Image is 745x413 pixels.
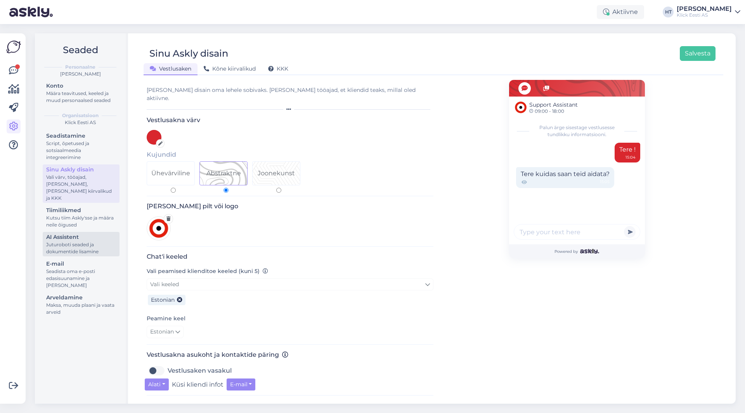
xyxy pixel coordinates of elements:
h3: [PERSON_NAME] pilt või logo [147,202,433,210]
div: [PERSON_NAME] disain oma lehele sobivaks. [PERSON_NAME] tööajad, et kliendid teaks, millal oled a... [147,86,433,102]
input: Ühevärviline [171,188,176,193]
img: Askly Logo [6,40,21,54]
div: Juturoboti seaded ja dokumentide lisamine [46,241,116,255]
div: Seadistamine [46,132,116,140]
div: Maksa, muuda plaani ja vaata arveid [46,302,116,316]
div: Kutsu tiim Askly'sse ja määra neile õigused [46,214,116,228]
div: Klick Eesti AS [41,119,120,126]
a: ArveldamineMaksa, muuda plaani ja vaata arveid [43,292,120,317]
div: Tere kuidas saan teid aidata? [516,167,614,188]
span: KKK [268,65,288,72]
a: AI AssistentJuturoboti seaded ja dokumentide lisamine [43,232,120,256]
button: Alati [145,378,169,391]
a: Vali keeled [147,278,433,290]
div: [PERSON_NAME] [41,71,120,78]
div: Konto [46,82,116,90]
label: Vali peamised klienditoe keeled (kuni 5) [147,267,268,275]
label: Peamine keel [147,315,185,323]
a: E-mailSeadista oma e-posti edasisuunamine ja [PERSON_NAME] [43,259,120,290]
span: Estonian [151,296,175,303]
div: HT [663,7,674,17]
div: [PERSON_NAME] [677,6,732,12]
div: Arveldamine [46,294,116,302]
a: SeadistamineScript, õpetused ja sotsiaalmeedia integreerimine [43,131,120,162]
img: Support [515,101,527,114]
button: E-mail [227,378,256,391]
div: Aktiivne [597,5,644,19]
a: [PERSON_NAME]Klick Eesti AS [677,6,740,18]
input: Pattern 1Abstraktne [223,188,229,193]
div: Script, õpetused ja sotsiaalmeedia integreerimine [46,140,116,161]
div: Tiimiliikmed [46,206,116,214]
input: Type your text here [514,224,640,240]
h5: Kujundid [147,151,433,158]
div: AI Assistent [46,233,116,241]
div: Tere ! [615,143,640,162]
b: Organisatsioon [62,112,99,119]
b: Personaalne [65,64,95,71]
div: Sinu Askly disain [149,46,228,61]
span: Estonian [150,328,174,336]
div: Määra teavitused, keeled ja muud personaalsed seaded [46,90,116,104]
a: TiimiliikmedKutsu tiim Askly'sse ja määra neile õigused [43,205,120,230]
label: Küsi kliendi infot [172,378,223,391]
div: Joonekunst [258,169,295,178]
div: Vali värv, tööajad, [PERSON_NAME], [PERSON_NAME] kiirvalikud ja KKK [46,174,116,202]
label: Vestlusaken vasakul [168,365,232,377]
h3: Chat'i keeled [147,253,433,260]
h3: Vestlusakna värv [147,116,433,124]
span: Vestlusaken [150,65,191,72]
h2: Seaded [41,43,120,57]
span: Palun ärge sisestage vestlusesse tundlikku informatsiooni. [532,124,621,138]
a: Sinu Askly disainVali värv, tööajad, [PERSON_NAME], [PERSON_NAME] kiirvalikud ja KKK [43,164,120,203]
span: Support Assistant [529,101,578,109]
span: 15:05 [600,179,610,186]
div: 15:04 [625,154,636,160]
div: Abstraktne [206,169,241,178]
span: Powered by [554,249,599,254]
div: Klick Eesti AS [677,12,732,18]
h3: Vestlusakna asukoht ja kontaktide päring [147,351,433,358]
span: Vali keeled [150,281,179,288]
span: 09:00 - 18:00 [529,109,578,114]
a: Estonian [147,326,184,338]
span: Kõne kiirvalikud [204,65,256,72]
a: KontoMäära teavitused, keeled ja muud personaalsed seaded [43,81,120,105]
div: Seadista oma e-posti edasisuunamine ja [PERSON_NAME] [46,268,116,289]
img: Logo preview [147,216,171,240]
img: Askly [580,249,599,254]
input: Pattern 2Joonekunst [276,188,281,193]
div: Ühevärviline [151,169,190,178]
div: Sinu Askly disain [46,166,116,174]
button: Salvesta [680,46,716,61]
div: E-mail [46,260,116,268]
